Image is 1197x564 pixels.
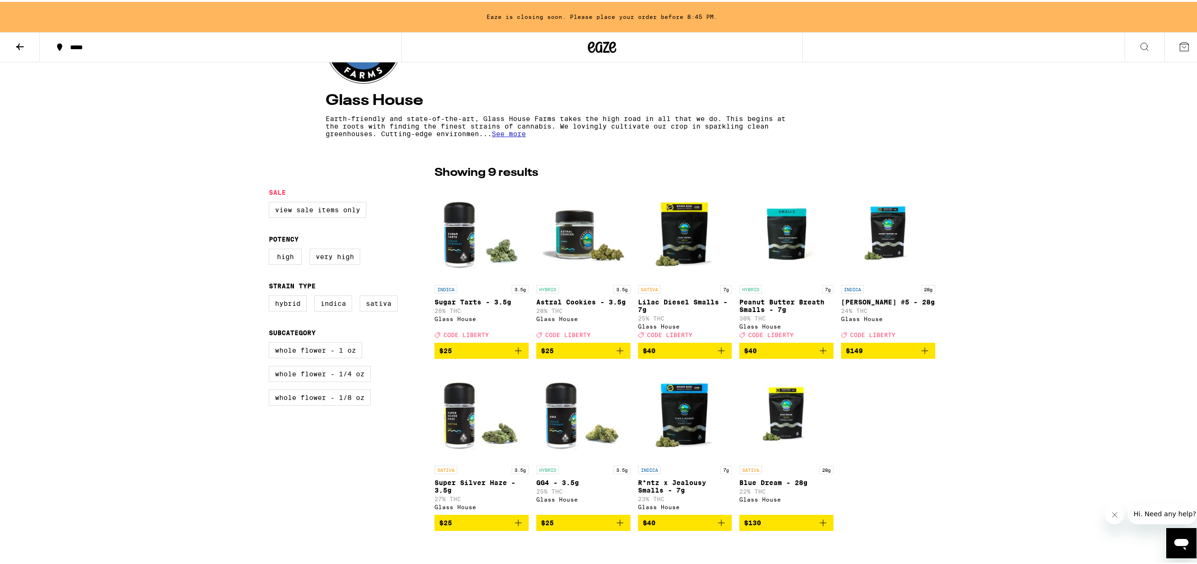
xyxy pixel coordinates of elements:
p: SATIVA [434,464,457,472]
button: Add to bag [841,341,935,357]
p: Peanut Butter Breath Smalls - 7g [739,296,833,312]
label: High [269,247,302,263]
img: Glass House - Lilac Diesel Smalls - 7g [638,184,732,278]
button: Add to bag [638,341,732,357]
button: Add to bag [739,341,833,357]
p: SATIVA [638,283,661,292]
legend: Strain Type [269,280,316,288]
div: Glass House [536,314,630,320]
span: $40 [744,345,757,353]
p: GG4 - 3.5g [536,477,630,485]
p: Astral Cookies - 3.5g [536,296,630,304]
p: 3.5g [613,283,630,292]
p: INDICA [434,283,457,292]
p: 3.5g [512,283,529,292]
span: CODE LIBERTY [443,330,489,336]
span: $149 [846,345,863,353]
a: Open page for GG4 - 3.5g from Glass House [536,364,630,513]
div: Glass House [434,314,529,320]
span: CODE LIBERTY [748,330,794,336]
p: 7g [720,283,732,292]
div: Glass House [638,321,732,328]
p: Lilac Diesel Smalls - 7g [638,296,732,312]
span: $25 [439,345,452,353]
div: Glass House [536,495,630,501]
p: 24% THC [841,306,935,312]
label: Whole Flower - 1 oz [269,340,362,356]
legend: Sale [269,187,286,194]
p: 22% THC [739,486,833,493]
a: Open page for R*ntz x Jealousy Smalls - 7g from Glass House [638,364,732,513]
p: INDICA [841,283,864,292]
button: Add to bag [434,341,529,357]
p: INDICA [638,464,661,472]
p: R*ntz x Jealousy Smalls - 7g [638,477,732,492]
p: 28g [921,283,935,292]
p: 30% THC [739,313,833,320]
button: Add to bag [638,513,732,529]
label: Whole Flower - 1/8 oz [269,388,371,404]
span: $40 [643,345,656,353]
p: 28g [819,464,833,472]
a: Open page for Sugar Tarts - 3.5g from Glass House [434,184,529,341]
span: $25 [439,517,452,525]
span: $25 [541,517,554,525]
p: HYBRID [536,283,559,292]
a: Open page for Astral Cookies - 3.5g from Glass House [536,184,630,341]
label: Very High [310,247,360,263]
img: Glass House - Peanut Butter Breath Smalls - 7g [739,184,833,278]
a: Open page for Blue Dream - 28g from Glass House [739,364,833,513]
span: CODE LIBERTY [647,330,692,336]
label: Indica [314,294,352,310]
p: 7g [822,283,833,292]
button: Add to bag [434,513,529,529]
span: $25 [541,345,554,353]
span: $40 [643,517,656,525]
p: Earth-friendly and state-of-the-art, Glass House Farms takes the high road in all that we do. Thi... [326,113,795,136]
button: Add to bag [739,513,833,529]
p: Super Silver Haze - 3.5g [434,477,529,492]
p: 7g [720,464,732,472]
span: CODE LIBERTY [850,330,896,336]
p: HYBRID [739,283,762,292]
img: Glass House - Sugar Tarts - 3.5g [434,184,529,278]
p: Sugar Tarts - 3.5g [434,296,529,304]
label: Sativa [360,294,398,310]
p: HYBRID [536,464,559,472]
div: Glass House [638,502,732,508]
span: CODE LIBERTY [545,330,591,336]
p: 3.5g [512,464,529,472]
img: Glass House - GG4 - 3.5g [536,364,630,459]
iframe: Close message [1105,503,1124,522]
div: Glass House [739,495,833,501]
a: Open page for Super Silver Haze - 3.5g from Glass House [434,364,529,513]
label: Hybrid [269,294,307,310]
iframe: Message from company [1128,502,1197,522]
img: Glass House - Astral Cookies - 3.5g [536,184,630,278]
img: Glass House - Donny Burger #5 - 28g [841,184,935,278]
p: 26% THC [434,306,529,312]
legend: Potency [269,234,299,241]
p: Showing 9 results [434,163,538,179]
legend: Subcategory [269,327,316,335]
button: Add to bag [536,513,630,529]
p: 23% THC [638,494,732,500]
div: Glass House [739,321,833,328]
a: Open page for Lilac Diesel Smalls - 7g from Glass House [638,184,732,341]
img: Glass House - Blue Dream - 28g [739,364,833,459]
p: 25% THC [638,313,732,320]
img: Glass House - R*ntz x Jealousy Smalls - 7g [638,364,732,459]
h4: Glass House [326,91,878,106]
a: Open page for Peanut Butter Breath Smalls - 7g from Glass House [739,184,833,341]
p: 3.5g [613,464,630,472]
p: SATIVA [739,464,762,472]
label: Whole Flower - 1/4 oz [269,364,371,380]
span: $130 [744,517,761,525]
span: See more [492,128,526,136]
p: Blue Dream - 28g [739,477,833,485]
p: 28% THC [536,306,630,312]
p: 27% THC [434,494,529,500]
p: [PERSON_NAME] #5 - 28g [841,296,935,304]
iframe: Button to launch messaging window [1166,526,1197,556]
